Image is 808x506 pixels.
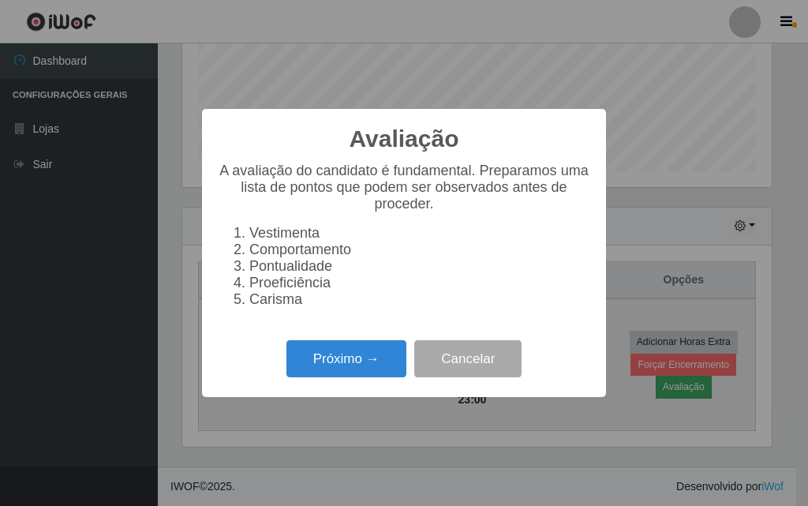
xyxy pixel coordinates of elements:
[350,125,459,153] h2: Avaliação
[414,340,522,377] button: Cancelar
[218,163,590,212] p: A avaliação do candidato é fundamental. Preparamos uma lista de pontos que podem ser observados a...
[249,275,590,291] li: Proeficiência
[286,340,406,377] button: Próximo →
[249,242,590,258] li: Comportamento
[249,291,590,308] li: Carisma
[249,258,590,275] li: Pontualidade
[249,225,590,242] li: Vestimenta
